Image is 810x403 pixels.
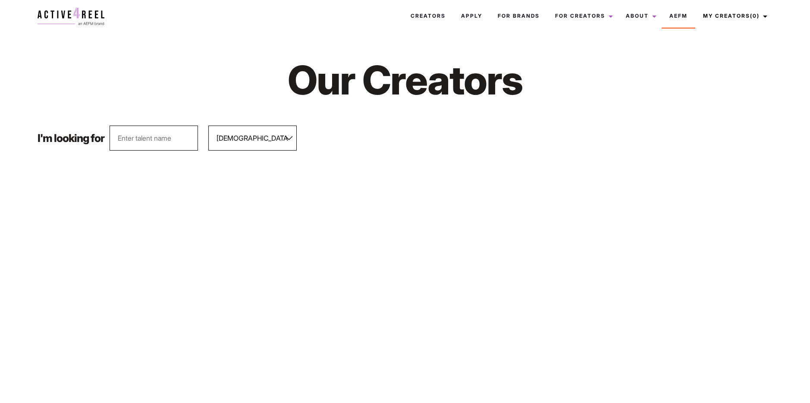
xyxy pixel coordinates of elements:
[490,4,547,28] a: For Brands
[38,133,104,144] p: I'm looking for
[618,4,662,28] a: About
[547,4,618,28] a: For Creators
[750,13,760,19] span: (0)
[110,126,198,151] input: Enter talent name
[662,4,695,28] a: AEFM
[38,8,104,25] img: a4r-logo.svg
[193,55,617,105] h1: Our Creators
[403,4,453,28] a: Creators
[695,4,772,28] a: My Creators(0)
[453,4,490,28] a: Apply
